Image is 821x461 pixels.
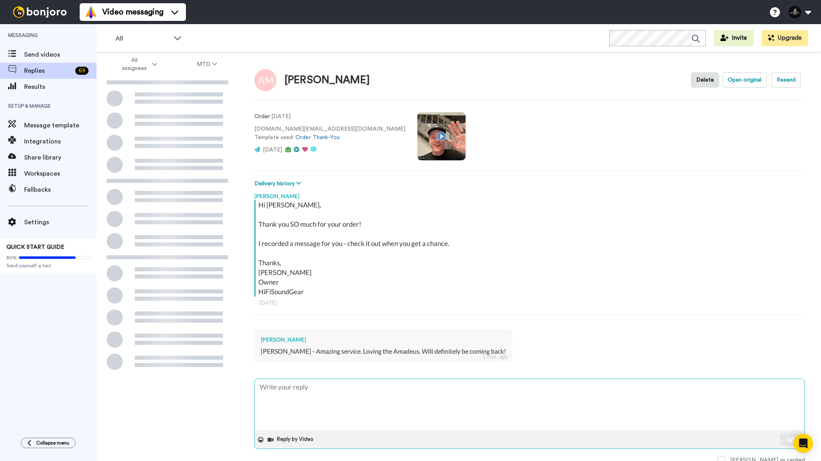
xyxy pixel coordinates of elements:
[261,347,506,356] div: [PERSON_NAME] - Amazing service. Loving the Amadeus. Will definitely be coming back!
[24,169,97,178] span: Workspaces
[261,336,506,344] div: [PERSON_NAME]
[285,74,370,86] div: [PERSON_NAME]
[36,440,69,446] span: Collapse menu
[116,34,169,43] span: All
[259,299,800,307] div: [DATE]
[691,72,719,88] button: Delete
[24,217,97,227] span: Settings
[75,67,89,75] div: 69
[24,50,97,59] span: Send videos
[254,179,303,188] button: Delivery history
[102,6,163,18] span: Video messaging
[267,434,316,446] button: Reply by Video
[10,6,70,18] img: bj-logo-header-white.svg
[254,113,405,121] p: : [DATE]
[21,438,76,448] button: Collapse menu
[24,82,97,92] span: Results
[482,352,507,361] div: 1 min. ago
[24,66,72,76] span: Replies
[794,434,813,453] div: Open Intercom Messenger
[254,69,276,91] img: Image of Alfonso Macias
[6,244,64,250] span: QUICK START GUIDE
[722,72,767,88] button: Open original
[714,30,753,46] button: Invite
[761,30,808,46] button: Upgrade
[254,188,805,200] div: [PERSON_NAME]
[258,200,803,297] div: Hi [PERSON_NAME], Thank you SO much for your order! I recorded a message for you - check it out w...
[295,135,340,140] a: Order Thank-You
[771,72,801,88] button: Resend
[24,153,97,162] span: Share library
[24,137,97,146] span: Integrations
[6,262,90,269] span: Send yourself a test
[98,53,177,76] button: All assignees
[254,114,270,119] strong: Order
[24,185,97,195] span: Fallbacks
[24,121,97,130] span: Message template
[85,6,97,18] img: vm-color.svg
[177,57,237,72] button: MTD
[6,254,17,261] span: 80%
[254,125,405,142] p: [DOMAIN_NAME][EMAIL_ADDRESS][DOMAIN_NAME] Template used:
[786,436,795,443] img: send-white.svg
[263,147,282,153] span: [DATE]
[118,56,151,72] span: All assignees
